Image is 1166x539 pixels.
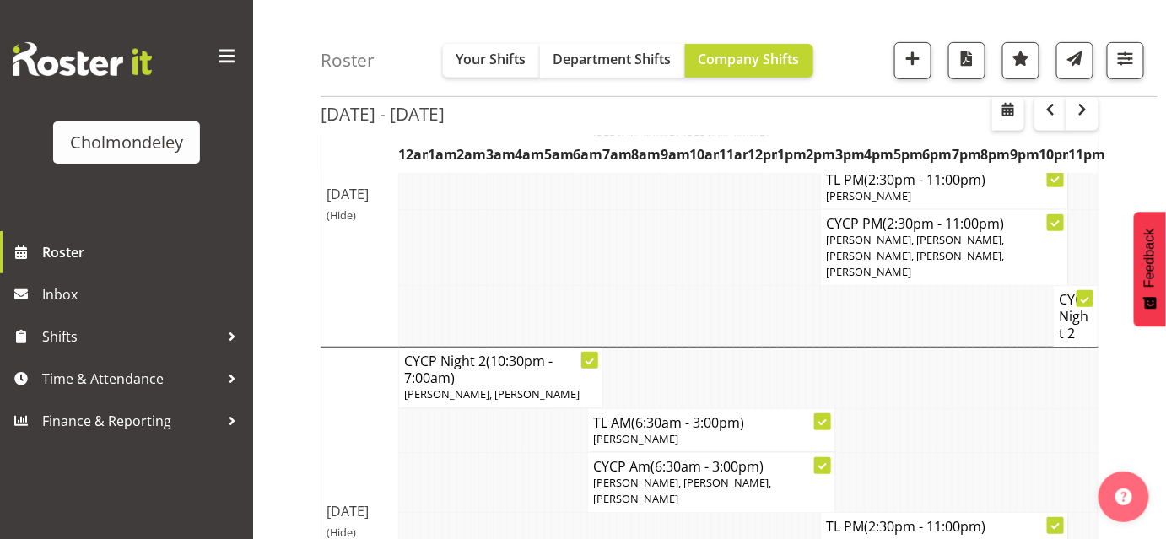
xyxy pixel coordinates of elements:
[428,135,457,174] th: 1am
[1134,212,1166,326] button: Feedback - Show survey
[883,214,1004,233] span: (2:30pm - 11:00pm)
[835,135,865,174] th: 3pm
[593,414,829,431] h4: TL AM
[553,50,672,68] span: Department Shifts
[685,44,813,78] button: Company Shifts
[404,386,580,402] span: [PERSON_NAME], [PERSON_NAME]
[544,135,574,174] th: 5am
[826,188,911,203] span: [PERSON_NAME]
[826,232,1004,279] span: [PERSON_NAME], [PERSON_NAME], [PERSON_NAME], [PERSON_NAME], [PERSON_NAME]
[327,208,356,223] span: (Hide)
[404,352,553,387] span: (10:30pm - 7:00am)
[894,42,931,79] button: Add a new shift
[923,135,953,174] th: 6pm
[602,135,632,174] th: 7am
[1056,42,1093,79] button: Send a list of all shifts for the selected filtered period to all rostered employees.
[690,135,720,174] th: 10am
[992,97,1024,131] button: Select a specific date within the roster.
[404,353,597,386] h4: CYCP Night 2
[456,50,526,68] span: Your Shifts
[321,61,399,348] td: [DATE]
[864,170,985,189] span: (2:30pm - 11:00pm)
[516,135,545,174] th: 4am
[42,366,219,391] span: Time & Attendance
[864,517,985,536] span: (2:30pm - 11:00pm)
[593,458,829,475] h4: CYCP Am
[1010,135,1039,174] th: 9pm
[443,44,540,78] button: Your Shifts
[13,42,152,76] img: Rosterit website logo
[42,408,219,434] span: Finance & Reporting
[593,475,771,506] span: [PERSON_NAME], [PERSON_NAME], [PERSON_NAME]
[457,135,487,174] th: 2am
[952,135,981,174] th: 7pm
[42,240,245,265] span: Roster
[807,135,836,174] th: 2pm
[777,135,807,174] th: 1pm
[826,215,1062,232] h4: CYCP PM
[631,413,744,432] span: (6:30am - 3:00pm)
[1142,229,1158,288] span: Feedback
[650,457,764,476] span: (6:30am - 3:00pm)
[42,324,219,349] span: Shifts
[893,135,923,174] th: 5pm
[748,135,778,174] th: 12pm
[826,171,1062,188] h4: TL PM
[1115,488,1132,505] img: help-xxl-2.png
[981,135,1011,174] th: 8pm
[1107,42,1144,79] button: Filter Shifts
[1002,42,1039,79] button: Highlight an important date within the roster.
[719,135,748,174] th: 11am
[574,135,603,174] th: 6am
[632,135,661,174] th: 8am
[399,135,429,174] th: 12am
[42,282,245,307] span: Inbox
[865,135,894,174] th: 4pm
[1039,135,1069,174] th: 10pm
[321,103,445,125] h2: [DATE] - [DATE]
[486,135,516,174] th: 3am
[1068,135,1098,174] th: 11pm
[593,431,678,446] span: [PERSON_NAME]
[321,51,375,70] h4: Roster
[70,130,183,155] div: Cholmondeley
[948,42,985,79] button: Download a PDF of the roster according to the set date range.
[661,135,690,174] th: 9am
[699,50,800,68] span: Company Shifts
[540,44,685,78] button: Department Shifts
[826,518,1062,535] h4: TL PM
[1059,291,1093,342] h4: CYCP Night 2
